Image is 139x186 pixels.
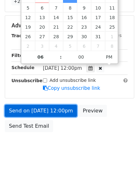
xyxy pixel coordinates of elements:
span: October 13, 2025 [35,12,49,22]
span: October 25, 2025 [105,22,119,32]
a: Send Test Email [5,120,53,132]
span: October 8, 2025 [63,3,77,12]
span: October 22, 2025 [63,22,77,32]
span: [DATE] 12:00pm [43,65,82,71]
input: Hour [21,51,60,63]
span: October 23, 2025 [77,22,91,32]
span: November 4, 2025 [49,41,63,51]
span: October 17, 2025 [91,12,105,22]
iframe: Chat Widget [107,155,139,186]
strong: Unsubscribe [11,78,43,83]
span: October 6, 2025 [35,3,49,12]
span: October 11, 2025 [105,3,119,12]
span: October 9, 2025 [77,3,91,12]
span: November 2, 2025 [21,41,35,51]
span: October 7, 2025 [49,3,63,12]
span: October 28, 2025 [49,32,63,41]
a: Preview [79,105,107,117]
span: October 30, 2025 [77,32,91,41]
label: Add unsubscribe link [50,77,96,84]
a: Send on [DATE] 12:00pm [5,105,77,117]
span: November 1, 2025 [105,32,119,41]
h5: Advanced [11,22,128,29]
span: October 26, 2025 [21,32,35,41]
span: October 31, 2025 [91,32,105,41]
span: Click to toggle [101,51,118,63]
strong: Filters [11,53,28,58]
strong: Schedule [11,65,34,70]
span: November 6, 2025 [77,41,91,51]
strong: Tracking [11,33,33,38]
span: October 19, 2025 [21,22,35,32]
span: October 14, 2025 [49,12,63,22]
span: October 12, 2025 [21,12,35,22]
a: Copy unsubscribe link [43,85,100,91]
span: October 18, 2025 [105,12,119,22]
span: November 5, 2025 [63,41,77,51]
span: October 24, 2025 [91,22,105,32]
span: October 29, 2025 [63,32,77,41]
span: November 8, 2025 [105,41,119,51]
input: Minute [62,51,101,63]
span: October 27, 2025 [35,32,49,41]
span: October 20, 2025 [35,22,49,32]
span: October 10, 2025 [91,3,105,12]
span: October 16, 2025 [77,12,91,22]
span: November 7, 2025 [91,41,105,51]
span: : [60,51,62,63]
span: November 3, 2025 [35,41,49,51]
span: October 5, 2025 [21,3,35,12]
span: October 15, 2025 [63,12,77,22]
span: October 21, 2025 [49,22,63,32]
